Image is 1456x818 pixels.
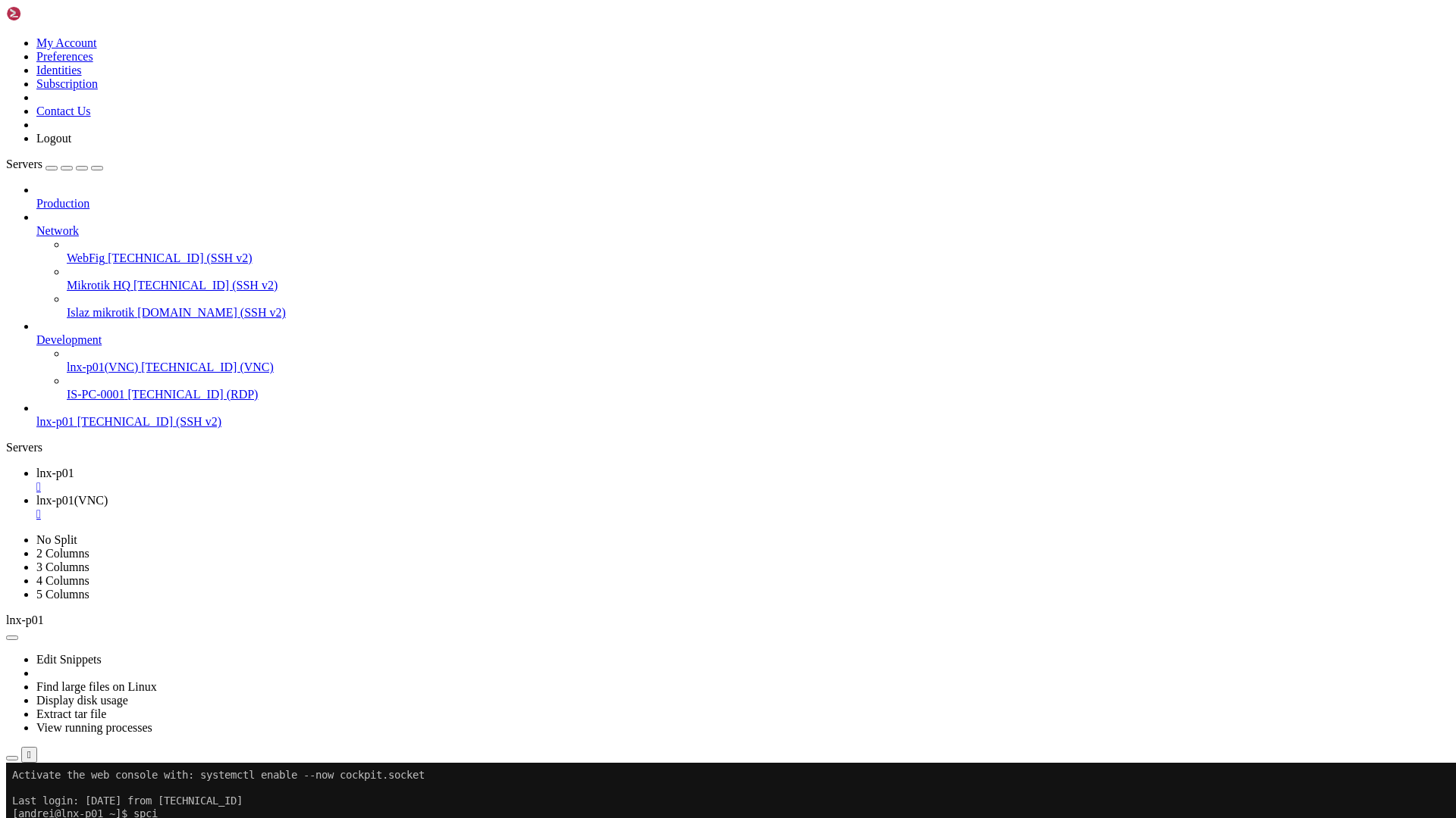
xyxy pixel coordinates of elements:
x-row: sudo: spci: command not found [6,96,1259,109]
li: lnx-p01(VNC) [TECHNICAL_ID] (VNC) [67,347,1450,374]
button:  [21,747,37,763]
span: Servers [6,158,42,170]
span: [DOMAIN_NAME] (SSH v2) [137,306,286,319]
x-row: [andrei@lnx-p01 ~]$ cd /opt/ [6,315,1259,328]
li: Islaz mikrotik [DOMAIN_NAME] (SSH v2) [67,292,1450,320]
img: Shellngn [6,6,93,21]
li: WebFig [TECHNICAL_ID] (SSH v2) [67,238,1450,265]
x-row: bash: spci: command not found... [6,58,1259,70]
span: Network [36,224,79,237]
a:  [36,480,1450,494]
a: Preferences [36,50,93,63]
span: Production [36,197,89,210]
a: 5 Columns [36,588,89,601]
x-row: [andrei@lnx-p01 ~]$ lspci [6,109,1259,122]
a: Logout [36,132,71,145]
a: Display disk usage [36,694,128,707]
span: [TECHNICAL_ID] (RDP) [127,388,258,401]
x-row: 00:16.3 Serial controller: Intel Corporation 100 Series/C230 Series Chipset Family KT Redirection... [6,199,1259,212]
a: IS-PC-0001 [TECHNICAL_ID] (RDP) [67,388,1450,401]
a: Production [36,197,1450,211]
a: Find large files on Linux [36,680,157,693]
a: lnx-p01 [36,467,1450,494]
x-row: 00:01.0 PCI bridge: Intel Corporation 6th-10th Gen Core Processor PCIe Controller (x16) (rev 07) [6,135,1259,148]
x-row: 00:02.0 VGA compatible controller: Intel Corporation HD Graphics 530 (rev 06) [6,148,1259,161]
li: Network [36,211,1450,320]
a: Extract tar file [36,707,106,720]
x-row: [andrei@lnx-p01 ~]$ sudo spci [6,70,1259,83]
span: lnx-p01(VNC) [36,494,108,507]
x-row: Last login: [DATE] from [TECHNICAL_ID] [6,32,1259,45]
a: Development [36,333,1450,347]
li: Production [36,183,1450,211]
a: Edit Snippets [36,653,102,666]
a: WebFig [TECHNICAL_ID] (SSH v2) [67,251,1450,265]
x-row: 02:00.0 Network controller: Intel Corporation Wireless 8260 (rev 3a) [6,302,1259,315]
a: My Account [36,36,97,49]
span: WebFig [67,251,105,264]
x-row: Activate the web console with: systemctl enable --now cockpit.socket [6,6,1259,19]
div: (58, 27) [377,354,383,367]
x-row: [andrei@lnx-p01 mailcow-dockerized]$ nano ~/.vnc/xstartup [6,354,1259,367]
x-row: 00:1f.0 ISA bridge: Intel Corporation Q170 Chipset LPC/eSPI Controller (rev 31) [6,238,1259,251]
span: [TECHNICAL_ID] (SSH v2) [77,415,221,428]
a: lnx-p01 [TECHNICAL_ID] (SSH v2) [36,415,1450,429]
span: IS-PC-0001 [67,388,124,401]
x-row: 00:1f.2 Memory controller: Intel Corporation 100 Series/C230 Series Chipset Family Power Manageme... [6,251,1259,264]
div: Servers [6,441,1450,454]
span: Islaz mikrotik [67,306,134,319]
a: View running processes [36,721,152,734]
x-row: 00:14.2 Signal processing controller: Intel Corporation 100 Series/C230 Series Chipset Family The... [6,173,1259,186]
a: Mikrotik HQ [TECHNICAL_ID] (SSH v2) [67,279,1450,292]
a: 3 Columns [36,560,89,573]
a: Identities [36,64,82,76]
span: lnx-p01(VNC) [67,361,138,373]
x-row: 00:16.0 Communication controller: Intel Corporation 100 Series/C230 Series Chipset Family MEI Con... [6,186,1259,199]
span: Development [36,333,102,346]
a: 4 Columns [36,574,89,587]
span: Mikrotik HQ [67,279,130,292]
li: lnx-p01 [TECHNICAL_ID] (SSH v2) [36,401,1450,429]
li: IS-PC-0001 [TECHNICAL_ID] (RDP) [67,374,1450,401]
span: lnx-p01 [36,415,74,428]
a: Islaz mikrotik [DOMAIN_NAME] (SSH v2) [67,306,1450,320]
li: Mikrotik HQ [TECHNICAL_ID] (SSH v2) [67,265,1450,292]
a: 2 Columns [36,547,89,560]
a: Subscription [36,77,98,90]
x-row: [sudo] password for [PERSON_NAME]: [6,83,1259,96]
a: lnx-p01(VNC) [TECHNICAL_ID] (VNC) [67,361,1450,374]
x-row: 00:1f.6 Ethernet controller: Intel Corporation Ethernet Connection (2) I219-LM (rev 31) [6,289,1259,302]
x-row: 00:17.0 RAID bus controller: Intel Corporation SATA Controller [RAID mode] (rev 31) [6,212,1259,225]
x-row: [andrei@lnx-p01 ~]$ spci [6,45,1259,58]
x-row: containerd/ mailcow-dockerized/ [6,328,1259,341]
span: [TECHNICAL_ID] (SSH v2) [133,279,278,292]
x-row: 00:14.0 USB controller: Intel Corporation 100 Series/C230 Series Chipset Family USB 3.0 xHCI Cont... [6,161,1259,173]
a: lnx-p01(VNC) [36,494,1450,521]
a: Network [36,224,1450,238]
div:  [27,749,31,760]
a: Contact Us [36,105,91,117]
li: Development [36,320,1450,401]
a: Servers [6,158,103,170]
x-row: 00:1f.3 Audio device: Intel Corporation 100 Series/C230 Series Chipset Family HD Audio Controller... [6,264,1259,276]
x-row: [andrei@lnx-p01 ~]$ cd /opt/mailcow-dockerized/ [6,341,1259,354]
x-row: 00:1f.4 SMBus: Intel Corporation 100 Series/C230 Series Chipset Family SMBus (rev 31) [6,276,1259,289]
a:  [36,507,1450,521]
x-row: 00:00.0 Host bridge: Intel Corporation Xeon E3-1200 v5/E3-1500 v5/6th Gen Core Processor Host Bri... [6,122,1259,135]
span: [TECHNICAL_ID] (SSH v2) [108,251,252,264]
span: lnx-p01 [6,613,44,626]
x-row: 00:1c.0 PCI bridge: Intel Corporation 100 Series/C230 Series Chipset Family PCI Express Root Port... [6,225,1259,238]
a: No Split [36,533,77,546]
span: lnx-p01 [36,467,74,479]
span: [TECHNICAL_ID] (VNC) [141,361,274,373]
